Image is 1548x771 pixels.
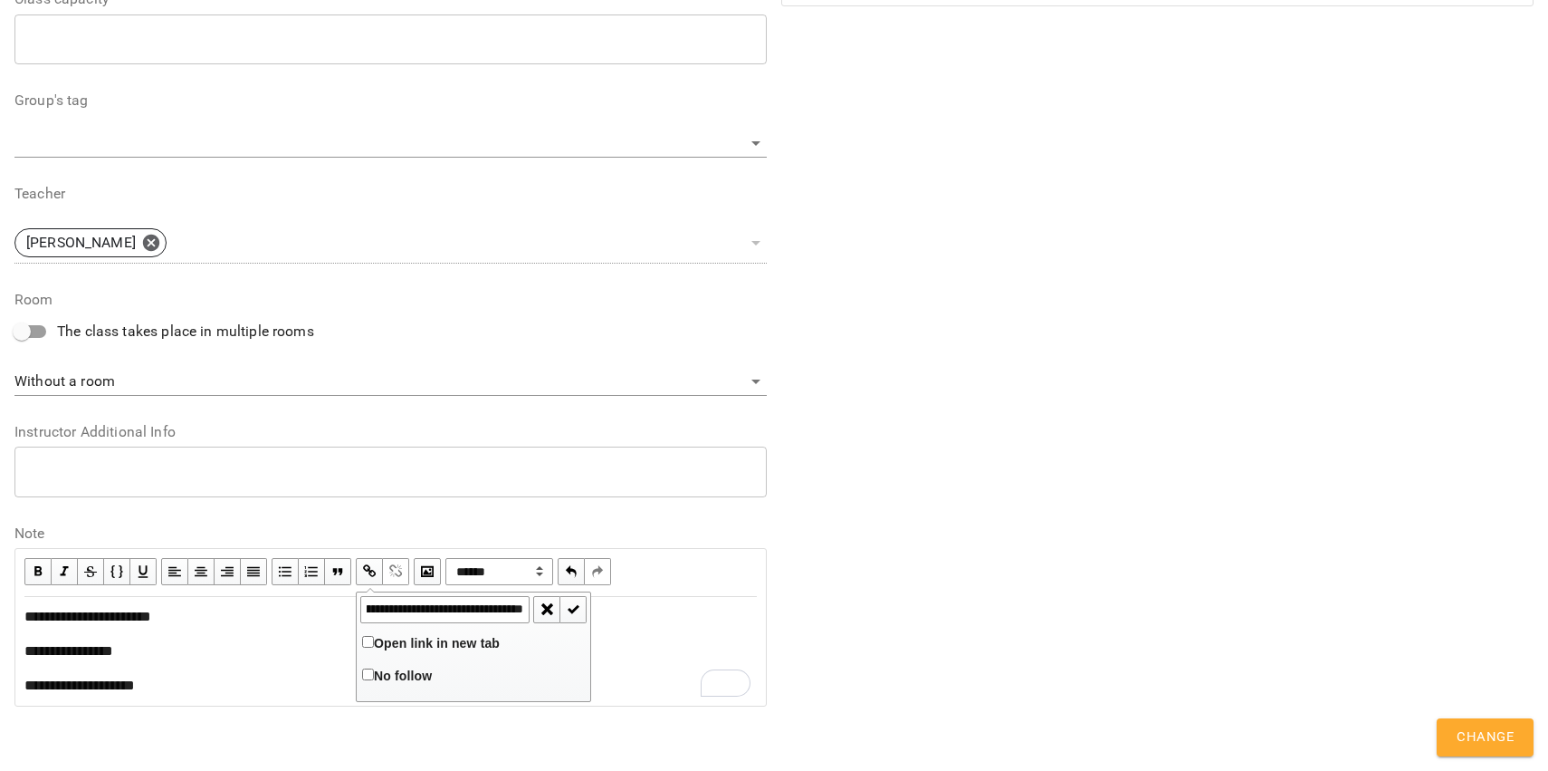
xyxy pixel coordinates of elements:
button: Italic [52,558,78,585]
button: Change [1437,718,1534,757]
label: Room [14,293,767,307]
span: The class takes place in multiple rooms [57,321,314,342]
label: Instructor Additional Info [14,425,767,439]
label: Note [14,526,767,541]
span: Change [1457,726,1514,749]
button: Cancel [533,596,560,623]
button: OL [299,558,325,585]
span: Open link in new tab [374,636,500,651]
button: Align Center [188,558,215,585]
label: Group's tag [14,93,767,108]
button: Link [356,558,383,585]
button: Redo [585,558,611,585]
button: Underline [130,558,157,585]
div: Without a room [14,368,767,397]
button: Bold [24,558,52,585]
button: Align Justify [241,558,267,585]
button: Remove Link [383,558,409,585]
button: Align Right [215,558,241,585]
button: UL [272,558,299,585]
div: [PERSON_NAME] [14,223,767,264]
span: No follow [374,669,432,683]
button: Submit [560,596,587,623]
input: Open link in new tab [362,636,374,648]
button: Image [414,558,441,585]
select: Block type [445,558,553,585]
button: Strikethrough [78,558,104,585]
button: Blockquote [325,558,351,585]
button: Undo [558,558,585,585]
div: [PERSON_NAME] [14,228,167,257]
div: To enrich screen reader interactions, please activate Accessibility in Grammarly extension settings [16,598,765,705]
input: No follow [362,669,374,680]
button: Align Left [161,558,188,585]
label: Teacher [14,187,767,201]
p: [PERSON_NAME] [26,232,136,254]
button: Monospace [104,558,130,585]
span: Normal [445,558,553,585]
